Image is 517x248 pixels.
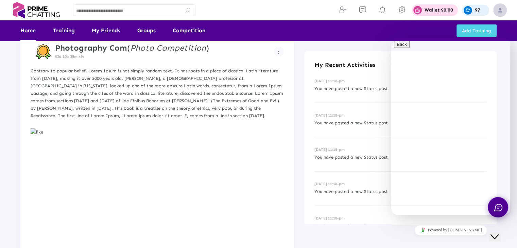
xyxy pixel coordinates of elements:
iframe: chat widget [488,221,510,241]
p: You have posted a new Status post [314,188,486,195]
i: Photo Competition [130,43,206,53]
h4: My Recent Activities [314,61,486,69]
h6: [DATE] 11:18-pm [314,182,486,186]
a: Home [20,20,36,41]
p: Wallet $0.00 [425,8,453,13]
span: Add Training [462,28,491,34]
img: more [278,51,279,54]
img: logo [10,2,63,18]
img: img [493,3,507,17]
h4: ( ) [55,43,209,53]
p: 97 [475,8,480,13]
img: competition-badge.svg [36,44,51,59]
span: 02d 10h 35m 49s [55,54,84,59]
p: You have posted a new Status post [314,85,486,92]
p: Contrary to popular belief, Lorem Ipsum is not simply random text. It has roots in a piece of cla... [31,67,284,120]
a: My Friends [92,20,120,41]
h6: [DATE] 11:18-pm [314,216,486,220]
a: Groups [137,20,156,41]
button: Example icon-button with a menu [274,47,284,57]
a: Competition [173,20,205,41]
h6: [DATE] 11:18-pm [314,113,486,118]
iframe: chat widget [391,223,510,238]
button: Add Training [456,24,497,37]
iframe: chat widget [391,38,510,215]
strong: Photography Com [55,43,127,53]
p: You have posted a new Status post [314,222,486,230]
h6: [DATE] 11:18-pm [314,79,486,83]
h6: [DATE] 11:18-pm [314,147,486,152]
p: You have posted a new Status post [314,154,486,161]
p: You have posted a new Status post [314,119,486,127]
a: Training [53,20,75,41]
